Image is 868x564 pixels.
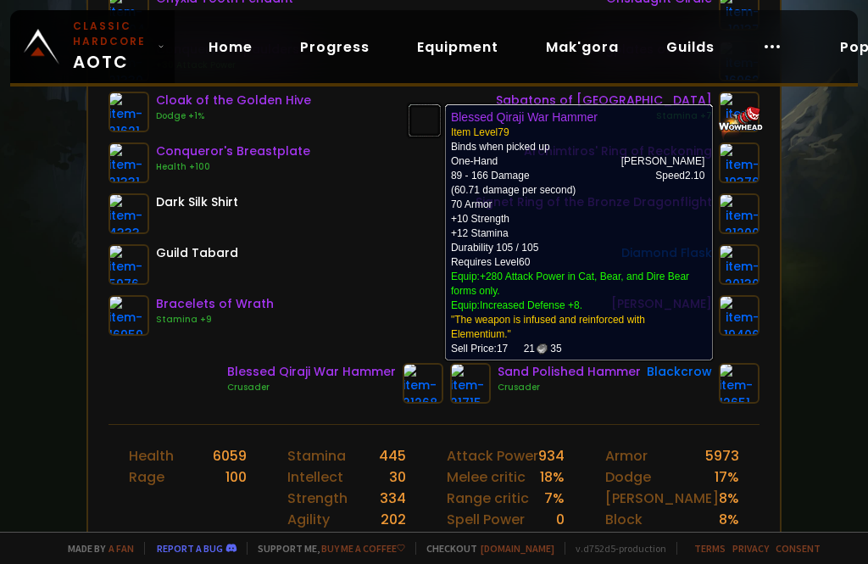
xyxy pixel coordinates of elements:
[565,542,666,555] span: v. d752d5 - production
[605,466,651,488] div: Dodge
[498,381,641,394] div: Crusader
[605,445,648,466] div: Armor
[108,92,149,132] img: item-21621
[719,295,759,336] img: item-19406
[156,295,274,313] div: Bracelets of Wrath
[496,92,712,109] div: Sabatons of [GEOGRAPHIC_DATA]
[497,342,520,356] span: 17
[447,509,525,530] div: Spell Power
[556,509,565,530] div: 0
[403,363,443,404] img: item-21268
[451,271,689,297] a: +280 Attack Power in Cat, Bear, and Dire Bear forms only.
[108,295,149,336] img: item-16959
[605,509,643,530] div: Block
[705,445,739,466] div: 5973
[532,30,632,64] a: Mak'gora
[156,193,238,211] div: Dark Silk Shirt
[388,530,406,551] div: 47
[287,530,323,551] div: Spirit
[451,213,509,225] span: +10 Strength
[538,445,565,466] div: 934
[776,542,821,555] a: Consent
[647,363,712,381] div: Blackcrow
[570,169,705,183] th: Speed 2.10
[451,170,530,181] span: 89 - 166 Damage
[129,466,164,488] div: Rage
[287,488,348,509] div: Strength
[451,255,706,356] td: Requires Level 60
[451,110,598,124] b: Blessed Qiraji War Hammer
[719,244,759,285] img: item-20130
[247,542,405,555] span: Support me,
[550,342,574,356] span: 35
[157,542,223,555] a: Report a bug
[451,342,706,356] div: Sell Price:
[108,193,149,234] img: item-4333
[287,466,343,488] div: Intellect
[450,363,491,404] img: item-21715
[498,363,641,381] div: Sand Polished Hammer
[447,530,518,551] div: Spell critic
[605,488,719,509] div: [PERSON_NAME]
[380,488,406,509] div: 334
[403,30,512,64] a: Equipment
[227,381,396,394] div: Crusader
[480,299,582,311] a: Increased Defense +8.
[451,227,509,239] span: +12 Stamina
[379,445,406,466] div: 445
[481,542,554,555] a: [DOMAIN_NAME]
[156,92,311,109] div: Cloak of the Golden Hive
[540,466,565,488] div: 18 %
[719,509,739,530] div: 8 %
[451,154,520,169] td: One-Hand
[415,542,554,555] span: Checkout
[213,445,247,466] div: 6059
[287,509,330,530] div: Agility
[451,126,509,138] span: Item Level 79
[195,30,266,64] a: Home
[225,466,247,488] div: 100
[524,342,548,356] span: 21
[451,299,582,311] span: Equip:
[694,542,726,555] a: Terms
[287,30,383,64] a: Progress
[10,10,175,83] a: Classic HardcoreAOTC
[451,198,492,210] span: 70 Armor
[653,30,728,64] a: Guilds
[156,244,238,262] div: Guild Tabard
[715,466,739,488] div: 17 %
[732,542,769,555] a: Privacy
[156,109,311,123] div: Dodge +1%
[544,488,565,509] div: 7 %
[719,488,739,509] div: 8 %
[544,530,565,551] div: 0 %
[621,155,705,167] span: [PERSON_NAME]
[287,445,346,466] div: Stamina
[58,542,134,555] span: Made by
[451,109,706,255] td: Binds when picked up (60.71 damage per second) Durability 105 / 105
[108,142,149,183] img: item-21331
[451,314,645,340] span: "The weapon is infused and reinforced with Elementium."
[447,488,529,509] div: Range critic
[129,445,174,466] div: Health
[389,466,406,488] div: 30
[451,271,689,297] span: Equip:
[719,363,759,404] img: item-12651
[719,193,759,234] img: item-21200
[156,160,310,174] div: Health +100
[447,466,526,488] div: Melee critic
[227,363,396,381] div: Blessed Qiraji War Hammer
[719,142,759,183] img: item-19376
[73,19,151,49] small: Classic Hardcore
[156,142,310,160] div: Conqueror's Breastplate
[447,445,538,466] div: Attack Power
[108,542,134,555] a: a fan
[73,19,151,75] span: AOTC
[108,244,149,285] img: item-5976
[381,509,406,530] div: 202
[156,313,274,327] div: Stamina +9
[321,542,405,555] a: Buy me a coffee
